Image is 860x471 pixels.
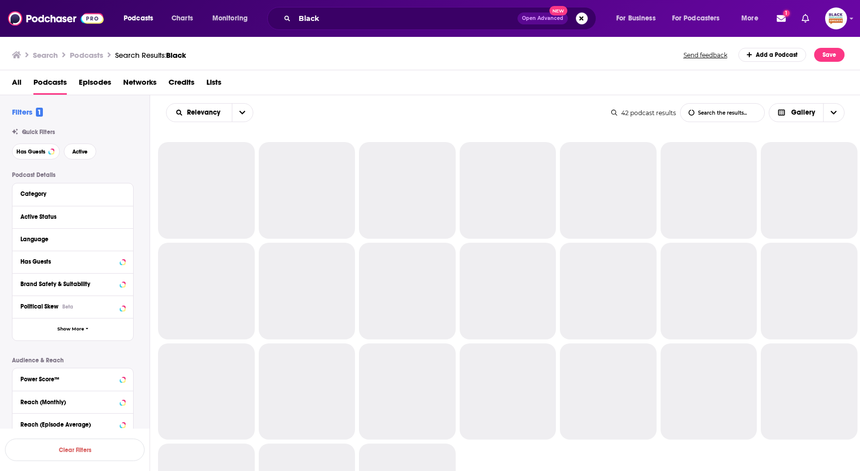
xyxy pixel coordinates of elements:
img: Podchaser - Follow, Share and Rate Podcasts [8,9,104,28]
span: Has Guests [16,149,45,155]
button: Clear Filters [5,439,145,461]
button: Open AdvancedNew [517,12,568,24]
a: Add a Podcast [738,48,807,62]
span: Show More [57,326,84,332]
span: Black [166,50,186,60]
button: Send feedback [681,51,730,59]
a: All [12,74,21,95]
button: open menu [205,10,261,26]
span: For Podcasters [672,11,720,25]
a: Credits [169,74,194,95]
button: Active [64,144,96,159]
p: Audience & Reach [12,357,134,364]
span: Political Skew [20,303,58,310]
button: Power Score™ [20,372,125,385]
button: Brand Safety & Suitability [20,278,125,290]
button: Has Guests [12,144,60,159]
div: Reach (Episode Average) [20,421,117,428]
button: Save [814,48,845,62]
span: Quick Filters [22,129,55,136]
div: Brand Safety & Suitability [20,281,117,288]
div: 42 podcast results [611,109,676,117]
div: Power Score™ [20,376,117,383]
span: New [549,6,567,15]
a: Episodes [79,74,111,95]
span: 1 [36,108,43,117]
button: open menu [609,10,668,26]
button: Has Guests [20,255,125,268]
div: Beta [62,304,73,310]
span: 1 [783,10,790,16]
div: Has Guests [20,258,117,265]
div: Search podcasts, credits, & more... [277,7,606,30]
button: Active Status [20,210,125,223]
span: Gallery [791,109,815,116]
span: Logged in as blackpodcastingawards [825,7,847,29]
button: open menu [666,10,734,26]
button: Reach (Monthly) [20,395,125,408]
button: Political SkewBeta [20,300,125,313]
a: Lists [206,74,221,95]
input: Search podcasts, credits, & more... [295,10,517,26]
div: Reach (Monthly) [20,399,117,406]
button: open menu [232,104,253,122]
span: For Business [616,11,656,25]
p: Podcast Details [12,171,134,178]
h3: Search [33,50,58,60]
button: open menu [117,10,166,26]
a: Podcasts [33,74,67,95]
div: Active Status [20,213,119,220]
a: Search Results:Black [115,50,186,60]
a: Show notifications dropdown [798,10,813,27]
h2: Filters [12,107,43,117]
span: Charts [172,11,193,25]
a: Charts [165,10,199,26]
div: Language [20,236,119,243]
button: Reach (Episode Average) [20,418,125,430]
span: Active [72,149,88,155]
span: More [741,11,758,25]
h2: Choose List sort [166,103,253,122]
button: Choose View [769,103,845,122]
div: Search Results: [115,50,186,60]
a: Networks [123,74,157,95]
span: Relevancy [187,109,224,116]
button: Language [20,233,125,245]
button: open menu [734,10,771,26]
a: Show notifications dropdown [773,10,790,27]
button: Show More [12,318,133,340]
img: User Profile [825,7,847,29]
button: Category [20,187,125,200]
span: Open Advanced [522,16,563,21]
button: open menu [167,109,232,116]
span: Podcasts [124,11,153,25]
h3: Podcasts [70,50,103,60]
div: Category [20,190,119,197]
span: Monitoring [212,11,248,25]
button: Show profile menu [825,7,847,29]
